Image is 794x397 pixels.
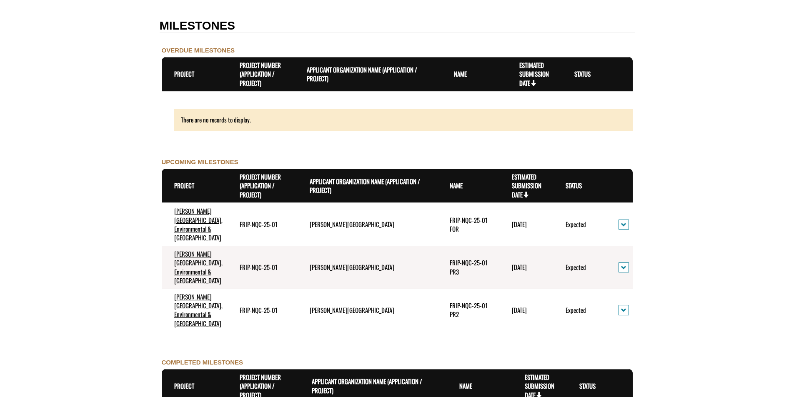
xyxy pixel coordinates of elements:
[553,289,606,331] td: Expected
[512,262,527,272] time: [DATE]
[566,181,582,190] a: Status
[162,246,227,289] td: NorQuest College, Environmental & Forestry Field School
[2,28,66,37] label: Final Reporting Template File
[174,249,223,285] a: [PERSON_NAME][GEOGRAPHIC_DATA], Environmental & [GEOGRAPHIC_DATA]
[2,38,77,47] a: FRIP Final Report - Template.docx
[619,262,629,273] button: action menu
[512,305,527,315] time: [DATE]
[227,289,298,331] td: FRIP-NQC-25-01
[227,203,298,246] td: FRIP-NQC-25-01
[450,181,463,190] a: Name
[162,157,238,166] label: UPCOMING MILESTONES
[606,203,632,246] td: action menu
[619,220,629,230] button: action menu
[240,60,281,87] a: Project Number (Application / Project)
[519,60,549,87] a: Estimated Submission Date
[2,10,88,19] a: FRIP Progress Report - Template .docx
[162,46,235,55] label: OVERDUE MILESTONES
[499,203,553,246] td: 7/31/2027
[2,67,8,75] div: ---
[160,20,635,33] h2: MILESTONES
[454,69,467,78] a: Name
[606,289,632,331] td: action menu
[174,69,194,78] a: Project
[162,289,227,331] td: NorQuest College, Environmental & Forestry Field School
[162,203,227,246] td: NorQuest College, Environmental & Forestry Field School
[579,381,596,390] a: Status
[499,289,553,331] td: 8/31/2025
[174,109,633,131] div: There are no records to display.
[606,246,632,289] td: action menu
[553,203,606,246] td: Expected
[174,381,194,390] a: Project
[162,109,633,131] div: There are no records to display.
[312,377,422,395] a: Applicant Organization Name (Application / Project)
[2,57,49,65] label: File field for users to download amendment request template
[307,65,417,83] a: Applicant Organization Name (Application / Project)
[574,69,591,78] a: Status
[162,358,243,367] label: COMPLETED MILESTONES
[174,292,223,328] a: [PERSON_NAME][GEOGRAPHIC_DATA], Environmental & [GEOGRAPHIC_DATA]
[174,206,223,242] a: [PERSON_NAME][GEOGRAPHIC_DATA], Environmental & [GEOGRAPHIC_DATA]
[437,289,499,331] td: FRIP-NQC-25-01 PR2
[297,246,437,289] td: NorQuest College
[240,172,281,199] a: Project Number (Application / Project)
[437,203,499,246] td: FRIP-NQC-25-01 FOR
[499,246,553,289] td: 8/31/2026
[174,181,194,190] a: Project
[616,57,632,91] th: Actions
[297,289,437,331] td: NorQuest College
[512,220,527,229] time: [DATE]
[553,246,606,289] td: Expected
[437,246,499,289] td: FRIP-NQC-25-01 PR3
[619,305,629,315] button: action menu
[512,172,541,199] a: Estimated Submission Date
[227,246,298,289] td: FRIP-NQC-25-01
[297,203,437,246] td: NorQuest College
[459,381,472,390] a: Name
[310,177,420,195] a: Applicant Organization Name (Application / Project)
[606,169,632,203] th: Actions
